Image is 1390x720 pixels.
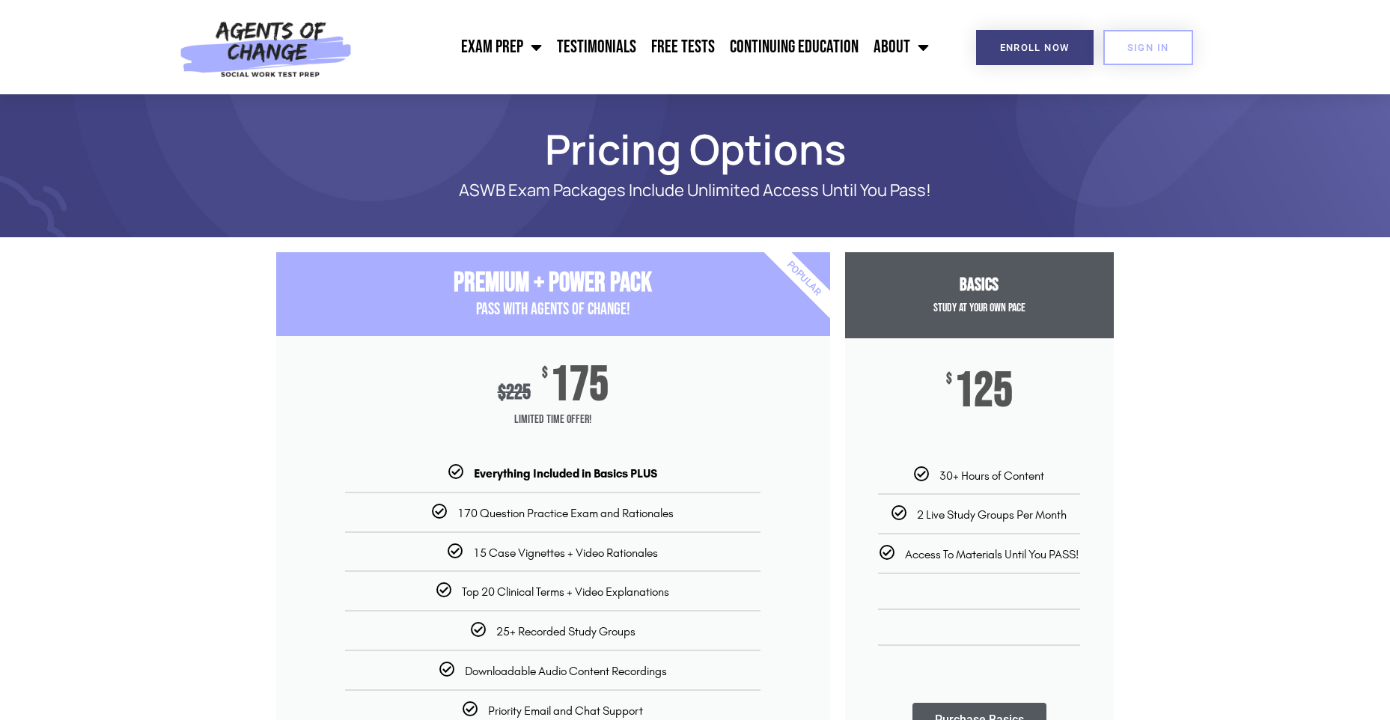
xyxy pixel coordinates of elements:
[276,405,830,435] span: Limited Time Offer!
[360,28,936,66] nav: Menu
[329,181,1062,200] p: ASWB Exam Packages Include Unlimited Access Until You Pass!
[1127,43,1169,52] span: SIGN IN
[976,30,1094,65] a: Enroll Now
[474,466,657,480] b: Everything Included in Basics PLUS
[1000,43,1070,52] span: Enroll Now
[917,507,1067,522] span: 2 Live Study Groups Per Month
[542,366,548,381] span: $
[644,28,722,66] a: Free Tests
[717,192,890,365] div: Popular
[462,585,669,599] span: Top 20 Clinical Terms + Video Explanations
[933,301,1025,315] span: Study at your Own Pace
[465,664,667,678] span: Downloadable Audio Content Recordings
[866,28,936,66] a: About
[954,372,1013,411] span: 125
[457,506,674,520] span: 170 Question Practice Exam and Rationales
[1103,30,1193,65] a: SIGN IN
[276,267,830,299] h3: Premium + Power Pack
[498,380,531,405] div: 225
[498,380,506,405] span: $
[550,366,609,405] span: 175
[454,28,549,66] a: Exam Prep
[845,275,1114,296] h3: Basics
[946,372,952,387] span: $
[549,28,644,66] a: Testimonials
[939,469,1044,483] span: 30+ Hours of Content
[496,624,635,638] span: 25+ Recorded Study Groups
[269,132,1122,166] h1: Pricing Options
[488,704,643,718] span: Priority Email and Chat Support
[473,546,658,560] span: 15 Case Vignettes + Video Rationales
[722,28,866,66] a: Continuing Education
[476,299,630,320] span: PASS with AGENTS OF CHANGE!
[905,547,1079,561] span: Access To Materials Until You PASS!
